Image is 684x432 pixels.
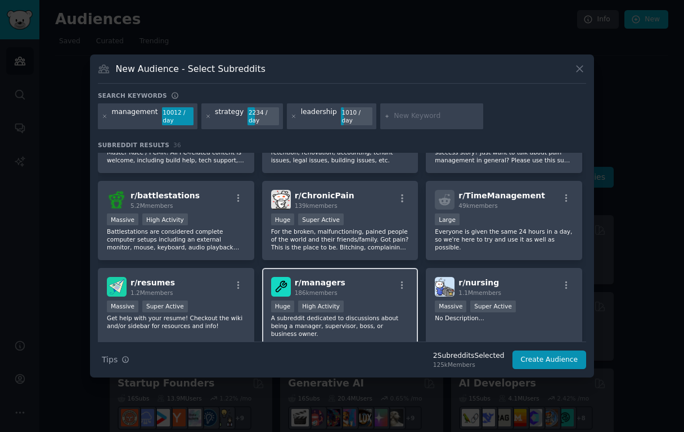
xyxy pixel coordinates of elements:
div: Huge [271,213,295,225]
span: 49k members [458,202,497,209]
input: New Keyword [394,111,479,121]
span: Tips [102,354,118,366]
div: Large [435,213,460,225]
h3: Search keywords [98,92,167,99]
p: In pain and need advice? Have a pain-free success story? Just want to talk about pain management ... [435,140,573,164]
p: Battlestations are considered complete computer setups including an external monitor, mouse, keyb... [107,228,245,251]
img: battlestations [107,190,127,210]
div: leadership [301,107,337,125]
p: For the broken, malfunctioning, pained people of the world and their friends/family. Got pain? Th... [271,228,409,251]
img: resumes [107,277,127,297]
div: strategy [215,107,244,125]
span: 1.2M members [130,289,173,296]
div: management [112,107,158,125]
span: 186k members [295,289,337,296]
span: r/ nursing [458,278,499,287]
div: Super Active [142,301,188,312]
div: Huge [271,301,295,312]
img: managers [271,277,291,297]
img: ChronicPain [271,190,291,210]
span: 36 [173,142,181,148]
span: 139k members [295,202,337,209]
span: r/ resumes [130,278,175,287]
span: Subreddit Results [98,141,169,149]
div: 2234 / day [247,107,279,125]
div: 1010 / day [341,107,372,125]
p: Everyone is given the same 24 hours in a day, so we're here to try and use it as well as possible. [435,228,573,251]
button: Tips [98,350,133,370]
div: 2 Subreddit s Selected [433,351,505,361]
span: r/ ChronicPain [295,191,354,200]
span: r/ managers [295,278,345,287]
img: nursing [435,277,454,297]
button: Create Audience [512,351,587,370]
div: 10012 / day [162,107,193,125]
div: High Activity [298,301,344,312]
div: Massive [435,301,466,312]
span: 1.1M members [458,289,501,296]
div: 125k Members [433,361,505,369]
span: r/ TimeManagement [458,191,545,200]
div: Super Active [298,213,344,225]
div: Massive [107,213,138,225]
div: Super Active [470,301,516,312]
div: High Activity [142,213,188,225]
h3: New Audience - Select Subreddits [116,63,265,75]
p: Property management: leasing, marketing, retention, renovation, accounting, tenant issues, legal ... [271,140,409,164]
p: Get help with your resume! Checkout the wiki and/or sidebar for resources and info! [107,314,245,330]
div: Massive [107,301,138,312]
span: 5.2M members [130,202,173,209]
p: A subreddit dedicated to discussions about being a manager, supervisor, boss, or business owner. [271,314,409,338]
p: Welcome to the official subreddit of the PC Master Race / PCMR! All PC-related content is welcome... [107,140,245,164]
span: r/ battlestations [130,191,200,200]
p: No Description... [435,314,573,322]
